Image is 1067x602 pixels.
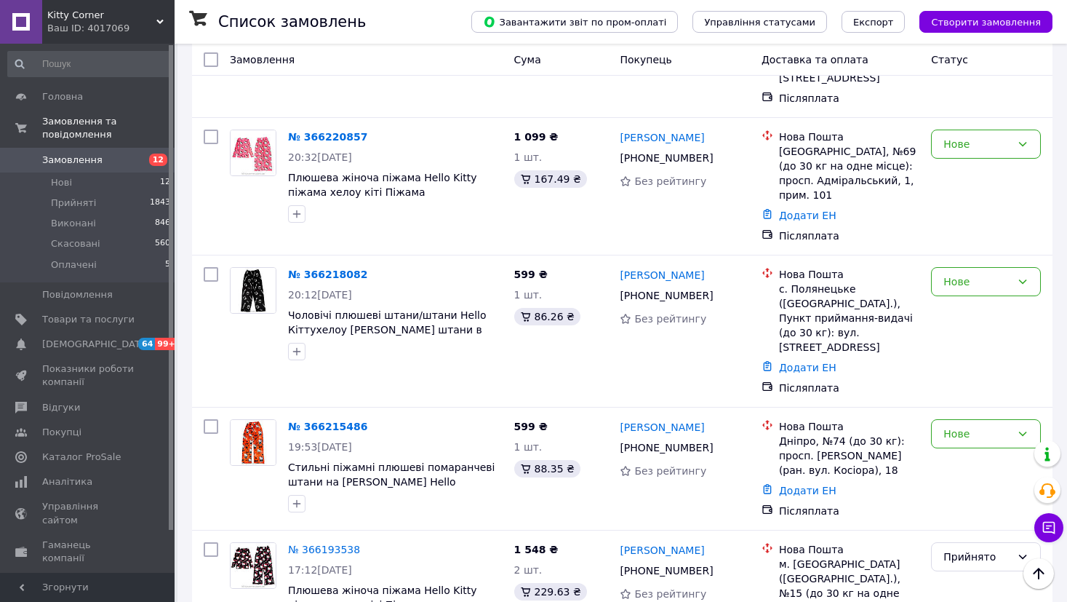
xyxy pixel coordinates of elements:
[779,485,836,496] a: Додати ЕН
[620,268,704,282] a: [PERSON_NAME]
[779,130,919,144] div: Нова Пошта
[514,54,541,66] span: Cума
[288,309,487,350] span: Чоловічі плюшеві штани/штани Hello Кіттухелоу [PERSON_NAME] штани в зал Чорно-білий, XXL
[471,11,678,33] button: Завантажити звіт по пром-оплаті
[230,267,276,314] a: Фото товару
[779,542,919,557] div: Нова Пошта
[779,210,836,221] a: Додати ЕН
[231,130,276,175] img: Фото товару
[288,564,352,576] span: 17:12[DATE]
[779,434,919,478] div: Дніпро, №74 (до 30 кг): просп. [PERSON_NAME] (ран. вул. Косіора), 18
[620,130,704,145] a: [PERSON_NAME]
[842,11,906,33] button: Експорт
[483,15,666,28] span: Завантажити звіт по пром-оплаті
[288,289,352,301] span: 20:12[DATE]
[620,543,704,558] a: [PERSON_NAME]
[165,258,170,272] span: 5
[779,91,919,106] div: Післяплата
[288,544,360,555] a: № 366193538
[779,229,919,243] div: Післяплата
[288,462,495,502] a: Стильні піжамні плюшеві помаранчеві штани на [PERSON_NAME] Hello Kitty/[PERSON_NAME] L
[288,269,367,280] a: № 366218082
[931,17,1041,28] span: Створити замовлення
[779,381,919,395] div: Післяплата
[779,282,919,355] div: с. Полянецьке ([GEOGRAPHIC_DATA].), Пункт приймання-видачі (до 30 кг): вул. [STREET_ADDRESS]
[514,269,548,280] span: 599 ₴
[231,420,276,465] img: Фото товару
[288,421,367,432] a: № 366215486
[42,115,175,141] span: Замовлення та повідомлення
[779,419,919,434] div: Нова Пошта
[42,338,150,351] span: [DEMOGRAPHIC_DATA]
[155,237,170,250] span: 560
[779,144,919,202] div: [GEOGRAPHIC_DATA], №69 (до 30 кг на одне місце): просп. Адміральський, 1, прим. 101
[231,268,276,313] img: Фото товару
[634,175,706,187] span: Без рейтингу
[230,542,276,589] a: Фото товару
[288,131,367,143] a: № 366220857
[42,401,80,414] span: Відгуки
[514,170,587,188] div: 167.49 ₴
[7,51,172,77] input: Пошук
[51,217,96,230] span: Виконані
[47,22,175,35] div: Ваш ID: 4017069
[692,11,827,33] button: Управління статусами
[42,426,81,439] span: Покупці
[288,172,479,227] a: Плюшева жіноча піжама Hello Kitty піжама хелоу кіті Піжама [PERSON_NAME] дитяча з Hello Kitty рож...
[779,267,919,282] div: Нова Пошта
[230,419,276,466] a: Фото товару
[762,54,868,66] span: Доставка та оплата
[51,197,96,210] span: Прийняті
[230,130,276,176] a: Фото товару
[514,544,559,555] span: 1 548 ₴
[288,151,352,163] span: 20:32[DATE]
[943,549,1011,565] div: Прийнято
[42,500,135,526] span: Управління сайтом
[218,13,366,31] h1: Список замовлень
[42,288,113,301] span: Повідомлення
[155,217,170,230] span: 846
[943,426,1011,442] div: Нове
[617,561,716,581] div: [PHONE_NUMBER]
[42,475,92,488] span: Аналітика
[42,313,135,326] span: Товари та послуги
[779,504,919,518] div: Післяплата
[160,176,170,189] span: 12
[617,285,716,306] div: [PHONE_NUMBER]
[138,338,155,350] span: 64
[42,90,83,103] span: Головна
[620,54,671,66] span: Покупець
[943,274,1011,290] div: Нове
[42,154,103,167] span: Замовлення
[47,9,156,22] span: Kitty Corner
[42,451,121,464] span: Каталог ProSale
[230,54,295,66] span: Замовлення
[514,564,543,576] span: 2 шт.
[155,338,179,350] span: 99+
[514,460,580,478] div: 88.35 ₴
[42,363,135,389] span: Показники роботи компанії
[51,176,72,189] span: Нові
[905,15,1052,27] a: Створити замовлення
[634,313,706,325] span: Без рейтингу
[943,136,1011,152] div: Нове
[919,11,1052,33] button: Створити замовлення
[514,151,543,163] span: 1 шт.
[51,237,100,250] span: Скасовані
[704,17,815,28] span: Управління статусами
[620,420,704,435] a: [PERSON_NAME]
[514,308,580,325] div: 86.26 ₴
[617,148,716,168] div: [PHONE_NUMBER]
[231,543,276,588] img: Фото товару
[634,588,706,600] span: Без рейтингу
[779,362,836,373] a: Додати ЕН
[634,465,706,477] span: Без рейтингу
[149,154,167,166] span: 12
[853,17,894,28] span: Експорт
[1034,513,1063,542] button: Чат з покупцем
[514,289,543,301] span: 1 шт.
[1023,558,1054,589] button: Наверх
[51,258,97,272] span: Оплачені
